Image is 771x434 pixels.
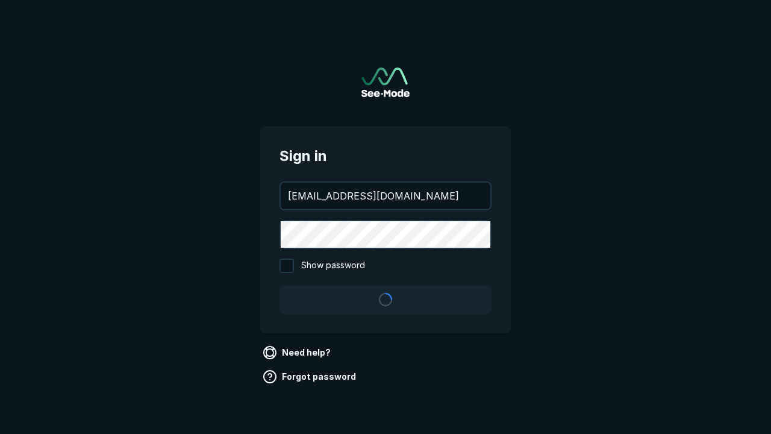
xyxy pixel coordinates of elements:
a: Need help? [260,343,336,362]
span: Show password [301,259,365,273]
a: Forgot password [260,367,361,386]
a: Go to sign in [361,68,410,97]
span: Sign in [279,145,492,167]
img: See-Mode Logo [361,68,410,97]
input: your@email.com [281,183,490,209]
